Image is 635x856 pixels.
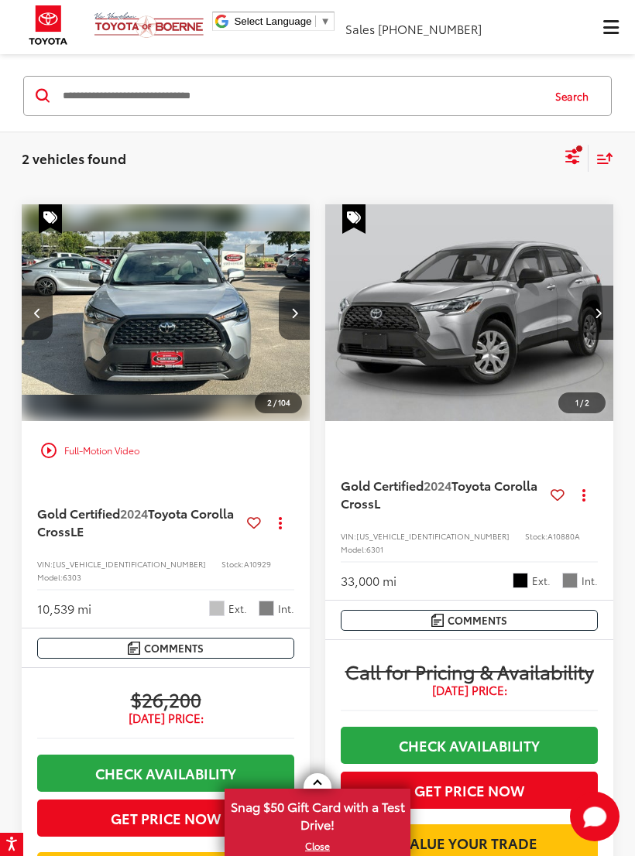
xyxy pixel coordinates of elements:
button: Select sort value [589,145,613,172]
button: Next image [582,286,613,340]
span: Light Gray [562,573,578,588]
span: Silver [209,601,225,616]
span: [US_VEHICLE_IDENTIFICATION_NUMBER] [356,530,510,542]
div: 2024 Toyota Corolla Cross L 0 [324,204,615,421]
span: Sales [345,20,375,37]
span: 2024 [120,504,148,522]
span: Comments [448,613,507,628]
span: 2024 [424,476,451,494]
button: Toggle Chat Window [570,792,620,841]
span: Light Gray [259,601,274,616]
span: dropdown dots [582,488,585,501]
div: 2024 Toyota Corolla Cross LE 1 [21,204,311,421]
span: 2 vehicles found [22,149,126,167]
div: 10,539 mi [37,600,91,618]
span: [US_VEHICLE_IDENTIFICATION_NUMBER] [53,558,206,570]
svg: Start Chat [570,792,620,841]
span: 2 [585,396,589,408]
button: Search [541,77,611,115]
span: / [272,397,278,408]
button: Comments [37,638,294,659]
span: Int. [582,574,598,588]
span: A10880A [547,530,580,542]
button: Actions [571,481,598,508]
span: 6303 [63,571,81,583]
span: 2 [267,396,272,408]
button: Select filters [563,143,582,174]
span: Ext. [228,601,247,616]
span: VIN: [37,558,53,570]
span: $26,200 [37,687,294,710]
div: 33,000 mi [341,572,396,590]
span: dropdown dots [279,516,282,529]
span: [PHONE_NUMBER] [378,20,482,37]
a: 2024 Toyota Corolla Cross LE2024 Toyota Corolla Cross LE2024 Toyota Corolla Cross LE2024 Toyota C... [21,204,311,421]
span: L [374,494,380,512]
span: Int. [278,601,294,616]
button: Next image [279,286,310,340]
span: 6301 [366,543,383,555]
span: A10929 [244,558,271,570]
span: [DATE] Price: [341,683,598,698]
span: / [578,397,585,408]
span: Stock: [525,530,547,542]
span: Special [342,204,366,234]
span: Ext. [532,574,551,588]
span: Toyota Corolla Cross [37,504,234,539]
span: Comments [144,641,204,656]
button: Get Price Now [341,772,598,809]
span: VIN: [341,530,356,542]
button: Get Price Now [37,800,294,837]
span: Special [39,204,62,234]
span: Gold Certified [37,504,120,522]
span: Snag $50 Gift Card with a Test Drive! [226,790,409,837]
span: 104 [278,396,290,408]
span: [DATE] Price: [37,710,294,726]
span: LE [70,522,84,539]
span: Call for Pricing & Availability [341,659,598,683]
input: Search by Make, Model, or Keyword [61,77,541,115]
span: 1 [575,396,578,408]
a: Check Availability [37,755,294,792]
img: 2024 Toyota Corolla Cross LE [21,204,311,422]
span: Select Language [234,15,311,27]
a: 2024 Toyota Corolla Cross L2024 Toyota Corolla Cross L2024 Toyota Corolla Cross L2024 Toyota Coro... [324,204,615,421]
span: Model: [37,571,63,583]
span: ▼ [320,15,330,27]
span: Stock: [221,558,244,570]
a: Gold Certified2024Toyota Corolla CrossLE [37,505,241,539]
a: Gold Certified2024Toyota Corolla CrossL [341,477,544,512]
span: Gold Certified [341,476,424,494]
button: Previous image [22,286,53,340]
img: Comments [128,642,140,655]
img: 2024 Toyota Corolla Cross L [324,204,615,422]
a: Check Availability [341,727,598,764]
span: Black [513,573,528,588]
span: Toyota Corolla Cross [341,476,537,511]
span: ​ [315,15,316,27]
button: Comments [341,610,598,631]
img: Comments [431,614,444,627]
span: Model: [341,543,366,555]
img: Vic Vaughan Toyota of Boerne [94,12,204,39]
a: Select Language​ [234,15,330,27]
button: Actions [267,508,294,536]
